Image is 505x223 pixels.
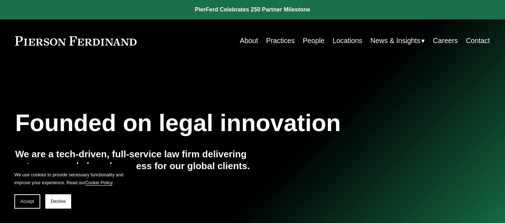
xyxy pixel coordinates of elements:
a: Practices [266,34,295,48]
span: Accept [20,199,34,204]
h4: We are a tech-driven, full-service law firm delivering outcomes and shared success for our global... [15,148,252,172]
button: Decline [45,194,71,209]
a: folder dropdown [371,34,425,48]
a: People [303,34,324,48]
a: Cookie Policy [85,180,112,185]
a: Contact [466,34,490,48]
h1: Founded on legal innovation [15,109,411,136]
span: Decline [51,199,66,204]
a: Careers [433,34,458,48]
span: News & Insights [371,34,421,47]
a: Locations [332,34,362,48]
button: Accept [14,194,40,209]
p: We use cookies to provide necessary functionality and improve your experience. Read our . [14,171,129,187]
section: Cookie banner [7,164,137,216]
a: About [240,34,258,48]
